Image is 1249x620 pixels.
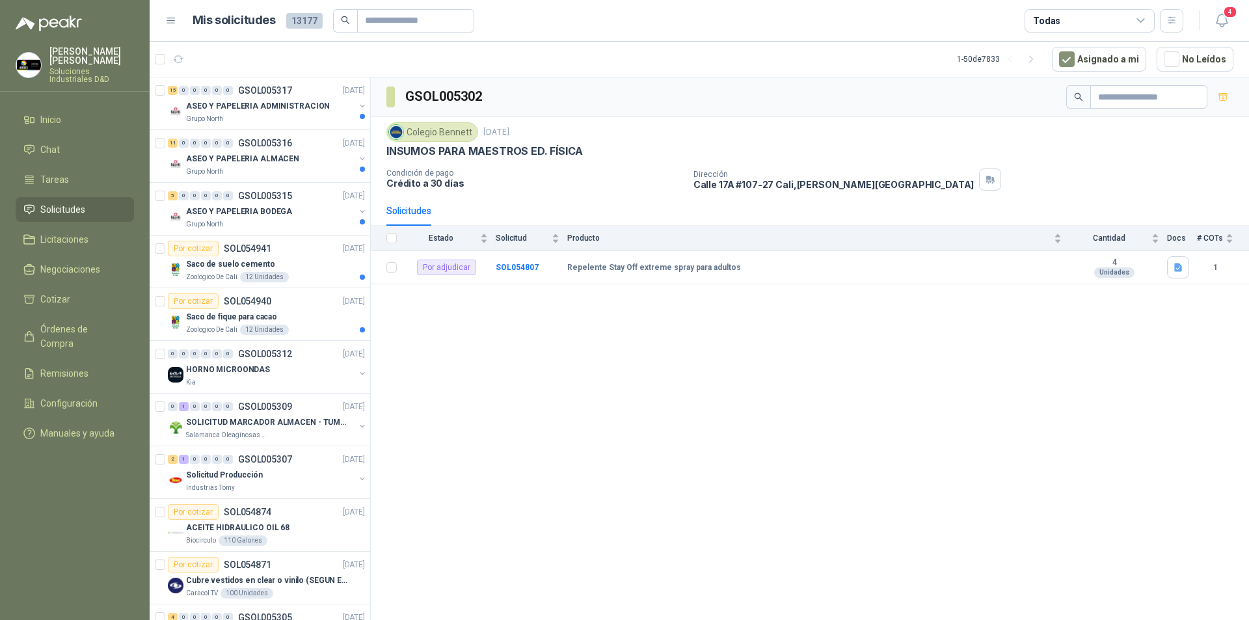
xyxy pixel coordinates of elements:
[168,262,183,277] img: Company Logo
[186,483,235,493] p: Industrias Tomy
[238,402,292,411] p: GSOL005309
[186,272,237,282] p: Zoologico De Cali
[186,364,270,376] p: HORNO MICROONDAS
[186,469,263,481] p: Solicitud Producción
[40,172,69,187] span: Tareas
[40,366,88,381] span: Remisiones
[389,125,403,139] img: Company Logo
[186,588,218,599] p: Caracol TV
[186,377,196,388] p: Kia
[212,139,222,148] div: 0
[223,191,233,200] div: 0
[179,86,189,95] div: 0
[168,156,183,172] img: Company Logo
[168,504,219,520] div: Por cotizar
[343,137,365,150] p: [DATE]
[179,349,189,358] div: 0
[496,263,539,272] a: SOL054807
[223,402,233,411] div: 0
[16,107,134,132] a: Inicio
[224,297,271,306] p: SOL054940
[343,559,365,571] p: [DATE]
[40,322,122,351] span: Órdenes de Compra
[168,135,368,177] a: 11 0 0 0 0 0 GSOL005316[DATE] Company LogoASEO Y PAPELERIA ALMACENGrupo North
[957,49,1041,70] div: 1 - 50 de 7833
[49,68,134,83] p: Soluciones Industriales D&D
[16,167,134,192] a: Tareas
[186,100,330,113] p: ASEO Y PAPELERIA ADMINISTRACION
[193,11,276,30] h1: Mis solicitudes
[223,349,233,358] div: 0
[150,499,370,552] a: Por cotizarSOL054874[DATE] Company LogoACEITE HIDRAULICO OIL 68Biocirculo110 Galones
[168,314,183,330] img: Company Logo
[341,16,350,25] span: search
[16,361,134,386] a: Remisiones
[186,416,348,429] p: SOLICITUD MARCADOR ALMACEN - TUMACO
[201,86,211,95] div: 0
[190,139,200,148] div: 0
[168,139,178,148] div: 11
[212,455,222,464] div: 0
[186,219,223,230] p: Grupo North
[1167,226,1197,251] th: Docs
[150,236,370,288] a: Por cotizarSOL054941[DATE] Company LogoSaco de suelo cementoZoologico De Cali12 Unidades
[16,197,134,222] a: Solicitudes
[212,349,222,358] div: 0
[168,86,178,95] div: 15
[16,421,134,446] a: Manuales y ayuda
[212,402,222,411] div: 0
[219,535,267,546] div: 110 Galones
[40,396,98,411] span: Configuración
[201,349,211,358] div: 0
[16,257,134,282] a: Negociaciones
[405,87,484,107] h3: GSOL005302
[186,114,223,124] p: Grupo North
[168,455,178,464] div: 2
[40,202,85,217] span: Solicitudes
[201,455,211,464] div: 0
[40,426,114,440] span: Manuales y ayuda
[238,191,292,200] p: GSOL005315
[168,103,183,119] img: Company Logo
[386,204,431,218] div: Solicitudes
[223,455,233,464] div: 0
[186,574,348,587] p: Cubre vestidos en clear o vinilo (SEGUN ESPECIFICACIONES DEL ADJUNTO)
[16,287,134,312] a: Cotizar
[190,455,200,464] div: 0
[168,367,183,383] img: Company Logo
[168,241,219,256] div: Por cotizar
[168,402,178,411] div: 0
[343,85,365,97] p: [DATE]
[238,86,292,95] p: GSOL005317
[1197,234,1223,243] span: # COTs
[221,588,273,599] div: 100 Unidades
[186,325,237,335] p: Zoologico De Cali
[179,402,189,411] div: 1
[186,522,289,534] p: ACEITE HIDRAULICO OIL 68
[386,168,683,178] p: Condición de pago
[483,126,509,139] p: [DATE]
[386,122,478,142] div: Colegio Bennett
[1197,226,1249,251] th: # COTs
[343,190,365,202] p: [DATE]
[1223,6,1237,18] span: 4
[40,113,61,127] span: Inicio
[40,142,60,157] span: Chat
[1094,267,1135,278] div: Unidades
[1074,92,1083,101] span: search
[179,191,189,200] div: 0
[496,226,567,251] th: Solicitud
[168,578,183,593] img: Company Logo
[186,430,268,440] p: Salamanca Oleaginosas SAS
[212,191,222,200] div: 0
[201,191,211,200] div: 0
[343,295,365,308] p: [DATE]
[168,525,183,541] img: Company Logo
[168,557,219,573] div: Por cotizar
[693,170,974,179] p: Dirección
[286,13,323,29] span: 13177
[40,232,88,247] span: Licitaciones
[405,234,477,243] span: Estado
[179,455,189,464] div: 1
